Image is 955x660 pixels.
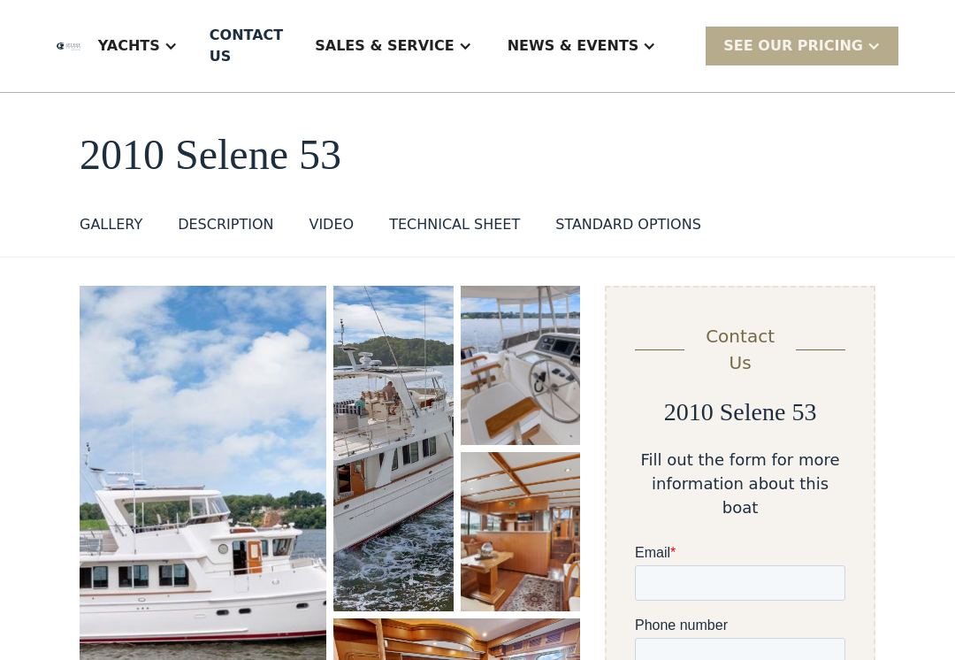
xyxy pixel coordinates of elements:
[309,214,354,235] div: VIDEO
[80,214,142,235] div: GALLERY
[4,395,203,426] strong: I want to subscribe to your Newsletter.
[508,35,639,57] div: News & EVENTS
[315,35,454,57] div: Sales & Service
[555,214,701,235] div: STANDARD OPTIONS
[461,286,581,445] a: open lightbox
[461,452,581,611] a: open lightbox
[178,214,273,242] a: DESCRIPTION
[210,25,283,67] div: Contact US
[297,11,489,81] div: Sales & Service
[4,394,19,408] input: I want to subscribe to your Newsletter.Unsubscribe any time by clicking the link at the bottom of...
[699,323,783,376] div: Contact Us
[555,214,701,242] a: STANDARD OPTIONS
[664,397,817,427] h2: 2010 Selene 53
[4,395,203,458] span: Unsubscribe any time by clicking the link at the bottom of any message
[490,11,675,81] div: News & EVENTS
[80,132,875,179] h1: 2010 Selene 53
[389,214,520,242] a: TECHNICAL SHEET
[706,27,898,65] div: SEE Our Pricing
[723,35,863,57] div: SEE Our Pricing
[80,214,142,242] a: GALLERY
[57,42,80,50] img: logo
[98,35,160,57] div: Yachts
[333,286,454,611] a: open lightbox
[80,11,195,81] div: Yachts
[635,448,845,519] div: Fill out the form for more information about this boat
[389,214,520,235] div: TECHNICAL SHEET
[309,214,354,242] a: VIDEO
[178,214,273,235] div: DESCRIPTION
